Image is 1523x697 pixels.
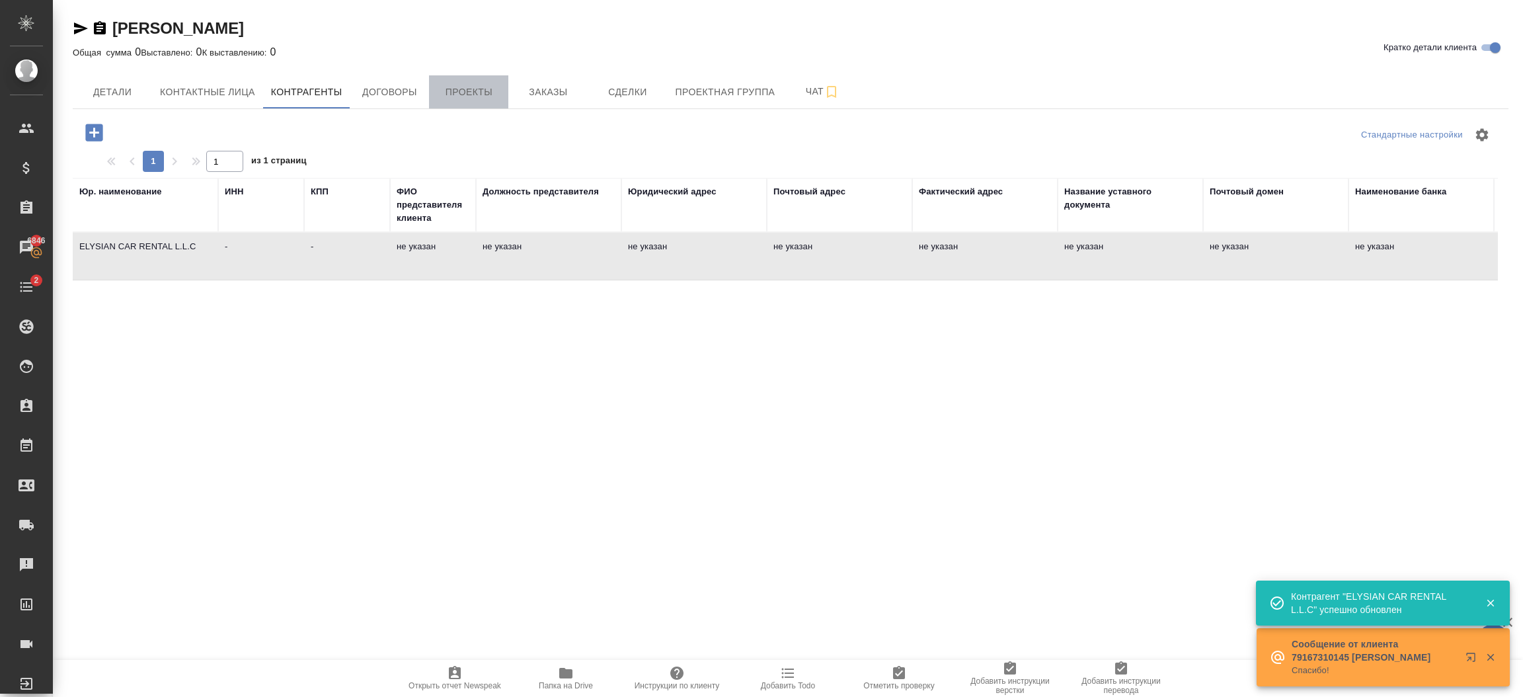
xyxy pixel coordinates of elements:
[1355,185,1446,198] div: Наименование банка
[73,20,89,36] button: Скопировать ссылку для ЯМессенджера
[311,185,329,198] div: КПП
[141,48,196,58] p: Выставлено:
[1458,644,1489,676] button: Открыть в новой вкладке
[225,185,244,198] div: ИНН
[621,233,767,280] td: не указан
[912,233,1058,280] td: не указан
[1358,125,1466,145] div: split button
[358,84,421,101] span: Договоры
[73,44,1508,60] div: 0 0 0
[1064,185,1196,212] div: Название уставного документа
[112,19,244,37] a: [PERSON_NAME]
[1292,637,1457,664] p: Сообщение от клиента 79167310145 [PERSON_NAME]
[824,84,840,100] svg: Подписаться
[596,84,659,101] span: Сделки
[1291,590,1465,616] div: Контрагент "ELYSIAN CAR RENTAL L.L.C" успешно обновлен
[271,84,342,101] span: Контрагенты
[409,681,501,690] span: Открыть отчет Newspeak
[761,681,815,690] span: Добавить Todo
[81,84,144,101] span: Детали
[767,233,912,280] td: не указан
[160,84,255,101] span: Контактные лица
[251,153,307,172] span: из 1 страниц
[1348,233,1494,280] td: не указан
[1292,664,1457,677] p: Спасибо!
[791,83,854,100] span: Чат
[1074,676,1169,695] span: Добавить инструкции перевода
[304,233,390,280] td: -
[539,681,593,690] span: Папка на Drive
[1058,233,1203,280] td: не указан
[218,233,304,280] td: -
[675,84,775,101] span: Проектная группа
[76,119,112,146] button: Добавить контрагента
[390,233,476,280] td: не указан
[73,48,135,58] p: Общая сумма
[1066,660,1177,697] button: Добавить инструкции перевода
[773,185,845,198] div: Почтовый адрес
[483,185,599,198] div: Должность представителя
[510,660,621,697] button: Папка на Drive
[635,681,720,690] span: Инструкции по клиенту
[863,681,934,690] span: Отметить проверку
[1203,233,1348,280] td: не указан
[437,84,500,101] span: Проекты
[621,660,732,697] button: Инструкции по клиенту
[962,676,1058,695] span: Добавить инструкции верстки
[628,185,717,198] div: Юридический адрес
[476,233,621,280] td: не указан
[1210,185,1284,198] div: Почтовый домен
[732,660,843,697] button: Добавить Todo
[399,660,510,697] button: Открыть отчет Newspeak
[843,660,955,697] button: Отметить проверку
[92,20,108,36] button: Скопировать ссылку
[3,270,50,304] a: 2
[202,48,270,58] p: К выставлению:
[19,234,53,247] span: 6846
[79,185,162,198] div: Юр. наименование
[26,274,46,287] span: 2
[1477,651,1504,663] button: Закрыть
[919,185,1003,198] div: Фактический адрес
[1466,119,1498,151] span: Настроить таблицу
[3,231,50,264] a: 6846
[516,84,580,101] span: Заказы
[1384,41,1477,54] span: Кратко детали клиента
[955,660,1066,697] button: Добавить инструкции верстки
[73,233,218,280] td: ELYSIAN CAR RENTAL L.L.C
[397,185,469,225] div: ФИО представителя клиента
[1477,597,1504,609] button: Закрыть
